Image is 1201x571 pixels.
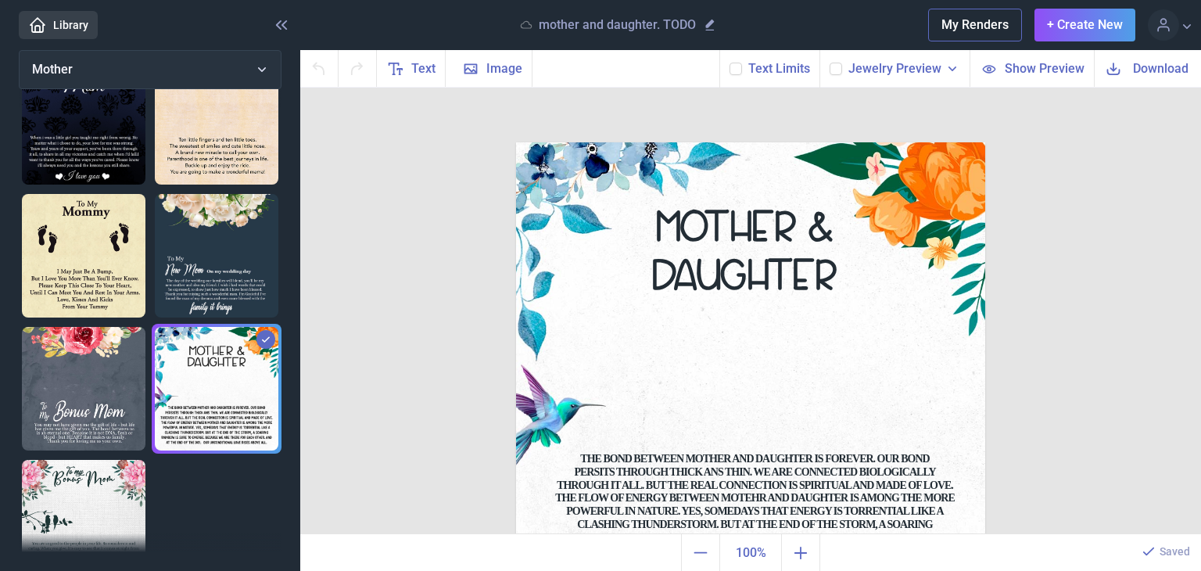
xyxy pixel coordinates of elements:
[970,50,1094,87] button: Show Preview
[1160,544,1190,559] p: Saved
[19,50,281,89] button: Mother
[539,17,696,33] p: mother and daughter. TODO
[486,59,522,78] span: Image
[1034,9,1135,41] button: + Create New
[339,50,377,87] button: Redo
[411,59,436,78] span: Text
[1094,50,1201,87] button: Download
[681,534,719,571] button: Zoom out
[928,9,1022,41] button: My Renders
[782,534,820,571] button: Zoom in
[300,50,339,87] button: Undo
[32,62,73,77] span: Mother
[155,61,278,185] img: Mama to be
[1005,59,1084,77] span: Show Preview
[19,11,98,39] a: Library
[446,50,532,87] button: Image
[22,194,145,318] img: I may just be a bump
[719,534,782,571] button: Actual size
[545,203,941,305] div: MOTHER & DAUGHTER
[22,327,145,451] img: To my Bonus Mom
[22,61,145,185] img: You are the only person
[748,59,810,78] button: Text Limits
[1133,59,1188,77] span: Download
[377,50,446,87] button: Text
[155,194,278,318] img: to my New Mom
[155,327,278,451] img: mother and daughter. TODO
[848,59,960,78] button: Jewelry Preview
[723,537,778,569] span: 100%
[848,59,941,78] span: Jewelry Preview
